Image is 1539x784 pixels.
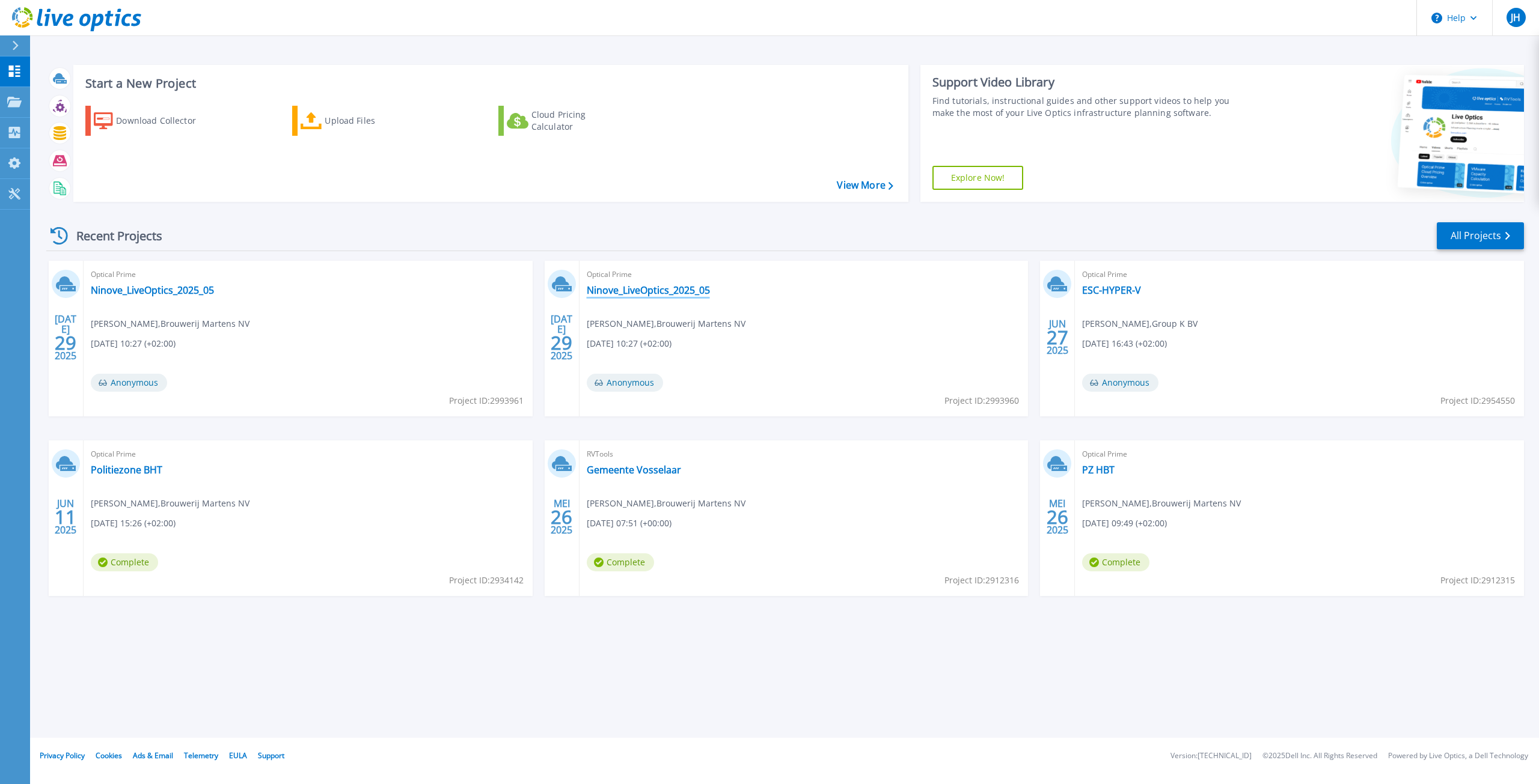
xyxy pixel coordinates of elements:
a: Explore Now! [932,166,1024,190]
span: Optical Prime [91,268,525,281]
span: Complete [1082,553,1149,571]
span: [PERSON_NAME] , Brouwerij Martens NV [587,317,745,330]
li: Powered by Live Optics, a Dell Technology [1388,752,1528,760]
span: [DATE] 10:27 (+02:00) [587,337,672,350]
div: Support Video Library [932,74,1244,90]
span: [DATE] 10:27 (+02:00) [91,337,176,350]
h3: Start a New Project [85,77,893,90]
a: Ads & Email [133,750,173,761]
span: [PERSON_NAME] , Group K BV [1082,317,1198,330]
span: [PERSON_NAME] , Brouwerij Martens NV [91,317,249,330]
div: Download Collector [116,109,212,133]
li: © 2025 Dell Inc. All Rights Reserved [1262,752,1377,760]
a: Ninove_LiveOptics_2025_05 [587,284,710,296]
span: Project ID: 2993961 [449,394,524,407]
a: Ninove_LiveOptics_2025_05 [91,284,214,296]
a: EULA [229,750,247,761]
a: Upload Files [292,106,426,136]
span: 29 [551,338,572,348]
span: 27 [1047,332,1068,342]
span: 26 [551,512,572,522]
div: [DATE] 2025 [54,315,77,359]
div: Upload Files [325,109,421,133]
span: Complete [587,553,654,571]
span: [PERSON_NAME] , Brouwerij Martens NV [91,497,249,510]
span: [PERSON_NAME] , Brouwerij Martens NV [587,497,745,510]
span: [DATE] 15:26 (+02:00) [91,517,176,530]
span: 26 [1047,512,1068,522]
div: Recent Projects [46,221,179,251]
span: [DATE] 07:51 (+00:00) [587,517,672,530]
span: Project ID: 2954550 [1440,394,1515,407]
div: JUN 2025 [1046,315,1069,359]
a: Download Collector [85,106,219,136]
div: JUN 2025 [54,495,77,539]
span: Anonymous [1082,374,1158,392]
a: Cookies [96,750,122,761]
a: PZ HBT [1082,464,1115,476]
div: Cloud Pricing Calculator [531,109,628,133]
span: Anonymous [91,374,167,392]
span: 11 [55,512,76,522]
a: Telemetry [184,750,218,761]
div: [DATE] 2025 [550,315,573,359]
span: Project ID: 2934142 [449,574,524,587]
a: Support [258,750,284,761]
div: MEI 2025 [550,495,573,539]
span: [DATE] 09:49 (+02:00) [1082,517,1167,530]
div: MEI 2025 [1046,495,1069,539]
span: JH [1511,13,1520,22]
li: Version: [TECHNICAL_ID] [1170,752,1252,760]
a: All Projects [1437,222,1524,249]
span: Project ID: 2993960 [944,394,1019,407]
a: Politiezone BHT [91,464,162,476]
span: Optical Prime [91,448,525,461]
span: Optical Prime [1082,448,1517,461]
span: Anonymous [587,374,663,392]
a: ESC-HYPER-V [1082,284,1141,296]
span: Optical Prime [1082,268,1517,281]
span: Project ID: 2912316 [944,574,1019,587]
div: Find tutorials, instructional guides and other support videos to help you make the most of your L... [932,95,1244,119]
span: RVTools [587,448,1021,461]
span: Complete [91,553,158,571]
span: Project ID: 2912315 [1440,574,1515,587]
a: Cloud Pricing Calculator [498,106,632,136]
span: 29 [55,338,76,348]
a: View More [837,180,893,191]
span: [PERSON_NAME] , Brouwerij Martens NV [1082,497,1241,510]
a: Gemeente Vosselaar [587,464,681,476]
a: Privacy Policy [40,750,85,761]
span: Optical Prime [587,268,1021,281]
span: [DATE] 16:43 (+02:00) [1082,337,1167,350]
